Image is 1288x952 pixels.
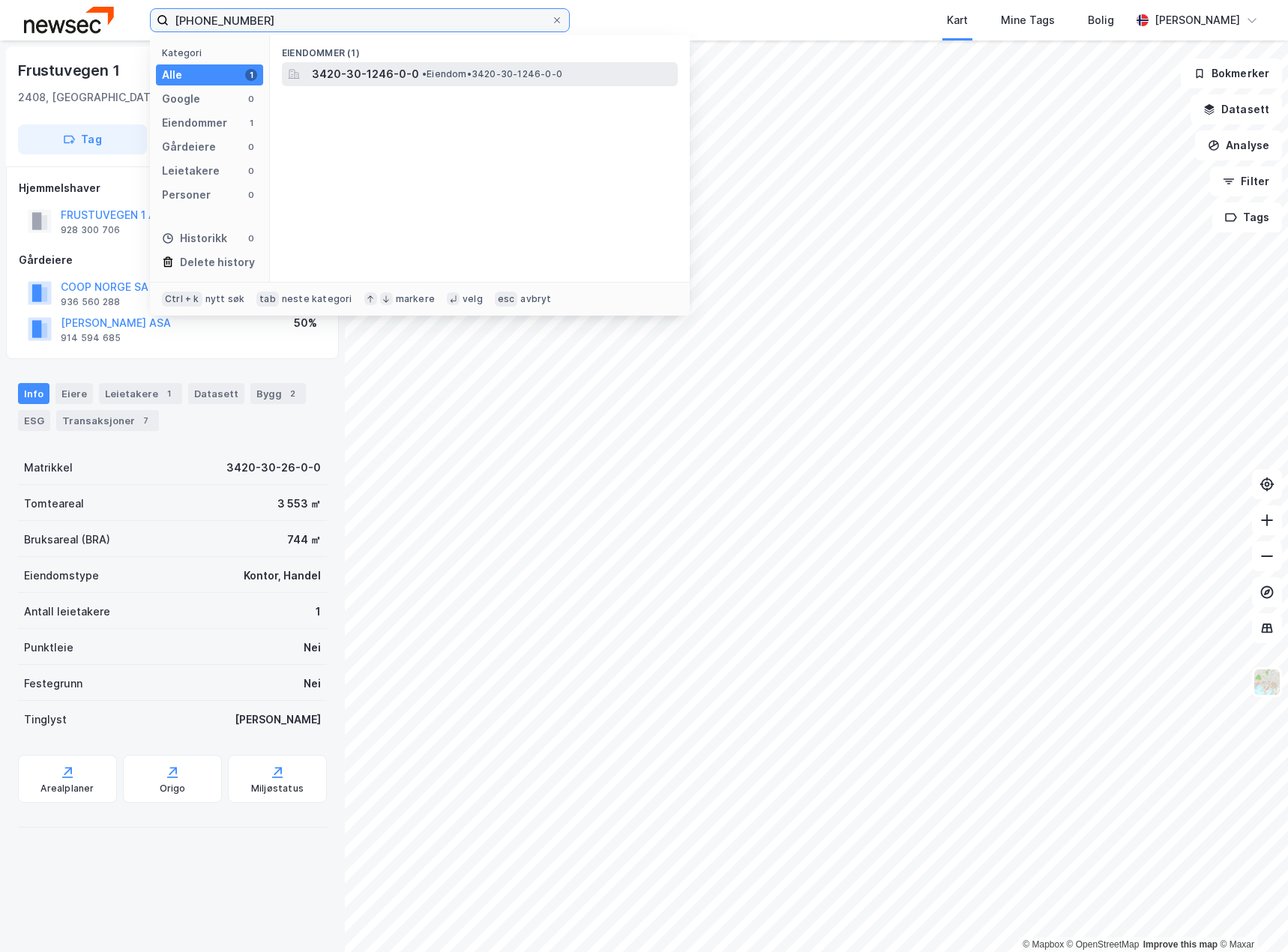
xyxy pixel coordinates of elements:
[18,410,50,431] div: ESG
[24,711,67,729] div: Tinglyst
[1023,939,1064,950] a: Mapbox
[1181,58,1282,88] button: Bokmerker
[285,386,300,401] div: 2
[282,293,352,305] div: neste kategori
[245,69,257,81] div: 1
[19,179,326,197] div: Hjemmelshaver
[256,292,279,307] div: tab
[226,459,321,477] div: 3420-30-26-0-0
[24,675,82,693] div: Festegrunn
[61,224,120,236] div: 928 300 706
[1210,166,1282,196] button: Filter
[18,383,49,404] div: Info
[495,292,518,307] div: esc
[24,459,73,477] div: Matrikkel
[188,383,244,404] div: Datasett
[1253,668,1281,696] img: Z
[1195,130,1282,160] button: Analyse
[277,495,321,513] div: 3 553 ㎡
[1155,11,1240,29] div: [PERSON_NAME]
[160,783,186,795] div: Origo
[162,90,200,108] div: Google
[245,117,257,129] div: 1
[245,165,257,177] div: 0
[396,293,435,305] div: markere
[304,675,321,693] div: Nei
[245,93,257,105] div: 0
[40,783,94,795] div: Arealplaner
[24,603,110,621] div: Antall leietakere
[1213,880,1288,952] iframe: Chat Widget
[161,386,176,401] div: 1
[1088,11,1114,29] div: Bolig
[251,783,304,795] div: Miljøstatus
[169,9,551,31] input: Søk på adresse, matrikkel, gårdeiere, leietakere eller personer
[24,567,99,585] div: Eiendomstype
[245,141,257,153] div: 0
[162,138,216,156] div: Gårdeiere
[162,162,220,180] div: Leietakere
[422,68,427,79] span: •
[61,296,120,308] div: 936 560 288
[1212,202,1282,232] button: Tags
[56,410,159,431] div: Transaksjoner
[235,711,321,729] div: [PERSON_NAME]
[24,531,110,549] div: Bruksareal (BRA)
[245,232,257,244] div: 0
[287,531,321,549] div: 744 ㎡
[162,229,227,247] div: Historikk
[18,58,122,82] div: Frustuvegen 1
[162,186,211,204] div: Personer
[18,88,215,106] div: 2408, [GEOGRAPHIC_DATA], Innlandet
[520,293,551,305] div: avbryt
[99,383,182,404] div: Leietakere
[19,251,326,269] div: Gårdeiere
[463,293,483,305] div: velg
[244,567,321,585] div: Kontor, Handel
[24,7,114,33] img: newsec-logo.f6e21ccffca1b3a03d2d.png
[24,639,73,657] div: Punktleie
[312,65,419,83] span: 3420-30-1246-0-0
[162,114,227,132] div: Eiendommer
[24,495,84,513] div: Tomteareal
[947,11,968,29] div: Kart
[422,68,562,80] span: Eiendom • 3420-30-1246-0-0
[1213,880,1288,952] div: Kontrollprogram for chat
[245,189,257,201] div: 0
[1143,939,1218,950] a: Improve this map
[294,314,317,332] div: 50%
[55,383,93,404] div: Eiere
[1067,939,1140,950] a: OpenStreetMap
[180,253,255,271] div: Delete history
[304,639,321,657] div: Nei
[270,35,690,62] div: Eiendommer (1)
[162,66,182,84] div: Alle
[1001,11,1055,29] div: Mine Tags
[250,383,306,404] div: Bygg
[138,413,153,428] div: 7
[61,332,121,344] div: 914 594 685
[18,124,147,154] button: Tag
[162,47,263,58] div: Kategori
[1191,94,1282,124] button: Datasett
[316,603,321,621] div: 1
[162,292,202,307] div: Ctrl + k
[205,293,245,305] div: nytt søk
